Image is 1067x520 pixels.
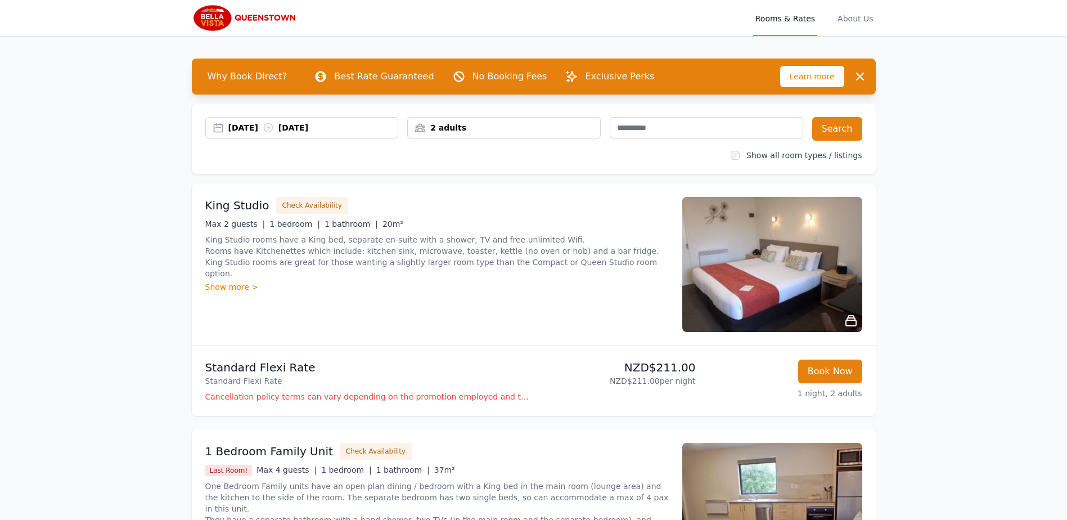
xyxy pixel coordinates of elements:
span: 20m² [382,219,403,228]
span: Last Room! [205,465,253,476]
span: Max 2 guests | [205,219,265,228]
div: 2 adults [408,122,600,133]
button: Check Availability [276,197,348,214]
p: 1 night, 2 adults [705,388,862,399]
p: Standard Flexi Rate [205,375,529,387]
span: 1 bathroom | [325,219,378,228]
span: Max 4 guests | [256,465,317,474]
span: 1 bathroom | [376,465,430,474]
p: King Studio rooms have a King bed, separate en-suite with a shower, TV and free unlimited Wifi. R... [205,234,669,279]
span: 1 bedroom | [269,219,320,228]
p: Cancellation policy terms can vary depending on the promotion employed and the time of stay of th... [205,391,529,402]
button: Book Now [798,360,862,383]
span: 1 bedroom | [321,465,372,474]
p: NZD$211.00 [538,360,696,375]
p: Best Rate Guaranteed [334,70,434,83]
span: Why Book Direct? [199,65,296,88]
div: Show more > [205,281,669,293]
p: Standard Flexi Rate [205,360,529,375]
div: [DATE] [DATE] [228,122,398,133]
span: Learn more [780,66,844,87]
img: Bella Vista Queenstown [192,5,300,32]
label: Show all room types / listings [746,151,862,160]
span: 37m² [434,465,455,474]
h3: King Studio [205,198,269,213]
button: Search [812,117,862,141]
p: NZD$211.00 per night [538,375,696,387]
button: Check Availability [340,443,412,460]
p: Exclusive Perks [585,70,654,83]
p: No Booking Fees [472,70,547,83]
h3: 1 Bedroom Family Unit [205,443,333,459]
